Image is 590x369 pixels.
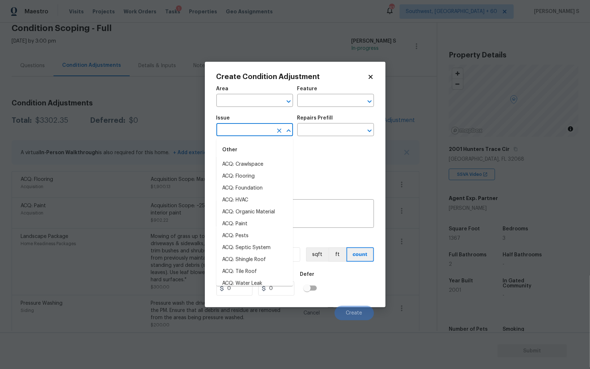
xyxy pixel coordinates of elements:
[216,194,293,206] li: ACQ: HVAC
[216,218,293,230] li: ACQ: Paint
[216,86,229,91] h5: Area
[216,116,230,121] h5: Issue
[346,247,374,262] button: count
[284,126,294,136] button: Close
[216,170,293,182] li: ACQ: Flooring
[216,206,293,218] li: ACQ: Organic Material
[346,311,362,316] span: Create
[328,247,346,262] button: ft
[297,116,333,121] h5: Repairs Prefill
[216,278,293,290] li: ACQ: Water Leak
[216,230,293,242] li: ACQ: Pests
[306,247,328,262] button: sqft
[297,86,318,91] h5: Feature
[300,272,315,277] h5: Defer
[274,126,284,136] button: Clear
[292,306,332,320] button: Cancel
[216,141,293,159] div: Other
[365,96,375,107] button: Open
[216,182,293,194] li: ACQ: Foundation
[284,96,294,107] button: Open
[304,311,320,316] span: Cancel
[335,306,374,320] button: Create
[365,126,375,136] button: Open
[216,266,293,278] li: ACQ: Tile Roof
[216,242,293,254] li: ACQ: Septic System
[216,73,367,81] h2: Create Condition Adjustment
[216,254,293,266] li: ACQ: Shingle Roof
[216,159,293,170] li: ACQ: Crawlspace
